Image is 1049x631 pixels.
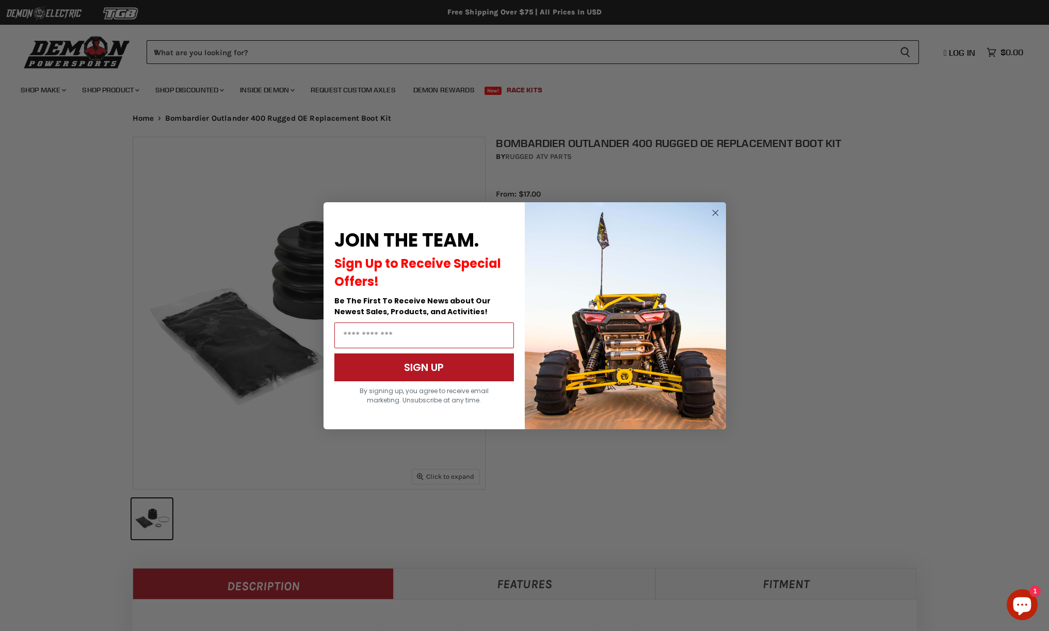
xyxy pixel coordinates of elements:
[360,386,489,405] span: By signing up, you agree to receive email marketing. Unsubscribe at any time.
[334,322,514,348] input: Email Address
[334,296,491,317] span: Be The First To Receive News about Our Newest Sales, Products, and Activities!
[525,202,726,429] img: a9095488-b6e7-41ba-879d-588abfab540b.jpeg
[334,227,479,253] span: JOIN THE TEAM.
[334,353,514,381] button: SIGN UP
[709,206,722,219] button: Close dialog
[334,255,501,290] span: Sign Up to Receive Special Offers!
[1004,589,1041,623] inbox-online-store-chat: Shopify online store chat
